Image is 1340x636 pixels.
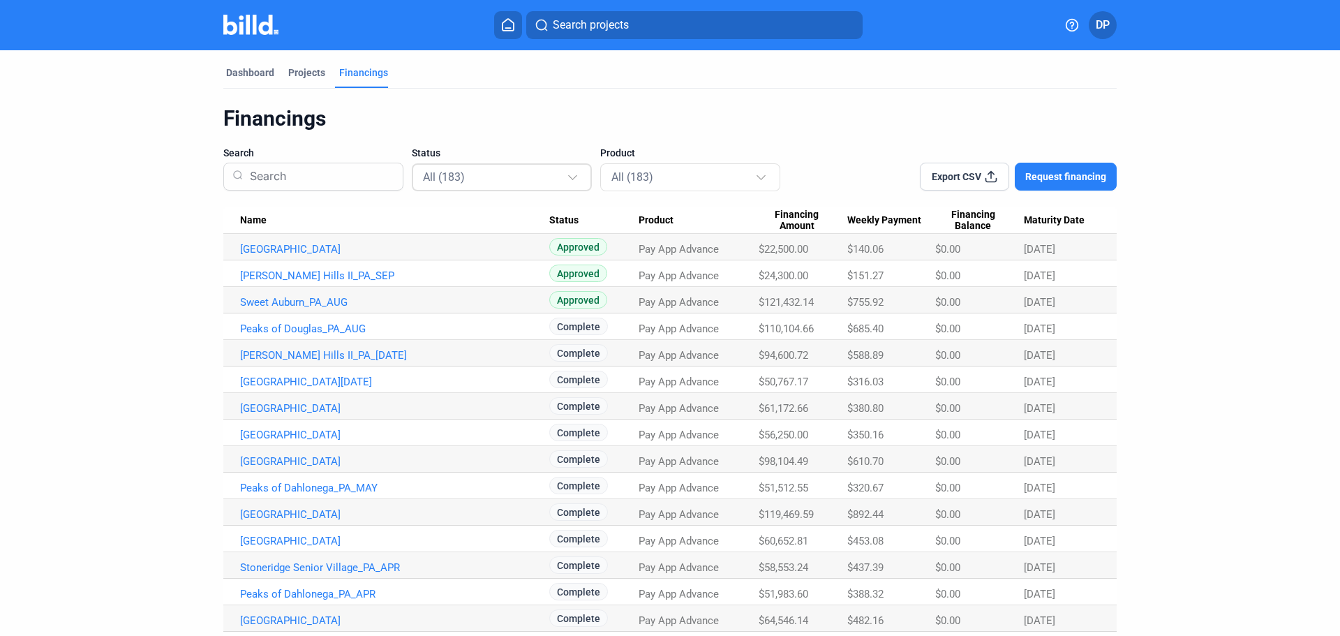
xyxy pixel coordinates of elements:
[935,482,960,494] span: $0.00
[1015,163,1117,191] button: Request financing
[611,170,653,184] mat-select-trigger: All (183)
[759,535,808,547] span: $60,652.81
[240,214,267,227] span: Name
[639,429,719,441] span: Pay App Advance
[423,170,465,184] mat-select-trigger: All (183)
[847,402,884,415] span: $380.80
[1024,243,1055,256] span: [DATE]
[759,614,808,627] span: $64,546.14
[759,209,847,232] div: Financing Amount
[759,296,814,309] span: $121,432.14
[935,209,1024,232] div: Financing Balance
[847,349,884,362] span: $588.89
[639,402,719,415] span: Pay App Advance
[549,450,608,468] span: Complete
[1024,508,1055,521] span: [DATE]
[639,614,719,627] span: Pay App Advance
[639,349,719,362] span: Pay App Advance
[759,402,808,415] span: $61,172.66
[549,291,607,309] span: Approved
[759,243,808,256] span: $22,500.00
[639,561,719,574] span: Pay App Advance
[1024,214,1085,227] span: Maturity Date
[240,482,549,494] a: Peaks of Dahlonega_PA_MAY
[847,243,884,256] span: $140.06
[759,455,808,468] span: $98,104.49
[759,561,808,574] span: $58,553.24
[639,214,759,227] div: Product
[639,296,719,309] span: Pay App Advance
[223,15,278,35] img: Billd Company Logo
[549,530,608,547] span: Complete
[240,561,549,574] a: Stoneridge Senior Village_PA_APR
[847,588,884,600] span: $388.32
[244,158,394,195] input: Search
[847,455,884,468] span: $610.70
[1024,402,1055,415] span: [DATE]
[600,146,635,160] span: Product
[240,535,549,547] a: [GEOGRAPHIC_DATA]
[935,349,960,362] span: $0.00
[549,583,608,600] span: Complete
[240,455,549,468] a: [GEOGRAPHIC_DATA]
[847,214,921,227] span: Weekly Payment
[549,397,608,415] span: Complete
[847,296,884,309] span: $755.92
[847,561,884,574] span: $437.39
[639,323,719,335] span: Pay App Advance
[1024,429,1055,441] span: [DATE]
[240,349,549,362] a: [PERSON_NAME] Hills II_PA_[DATE]
[240,429,549,441] a: [GEOGRAPHIC_DATA]
[935,588,960,600] span: $0.00
[639,508,719,521] span: Pay App Advance
[847,323,884,335] span: $685.40
[759,323,814,335] span: $110,104.66
[639,482,719,494] span: Pay App Advance
[226,66,274,80] div: Dashboard
[1024,614,1055,627] span: [DATE]
[759,376,808,388] span: $50,767.17
[240,376,549,388] a: [GEOGRAPHIC_DATA][DATE]
[240,323,549,335] a: Peaks of Douglas_PA_AUG
[935,243,960,256] span: $0.00
[847,508,884,521] span: $892.44
[639,535,719,547] span: Pay App Advance
[549,214,579,227] span: Status
[935,429,960,441] span: $0.00
[240,243,549,256] a: [GEOGRAPHIC_DATA]
[1024,296,1055,309] span: [DATE]
[240,402,549,415] a: [GEOGRAPHIC_DATA]
[240,296,549,309] a: Sweet Auburn_PA_AUG
[935,323,960,335] span: $0.00
[240,588,549,600] a: Peaks of Dahlonega_PA_APR
[759,508,814,521] span: $119,469.59
[240,214,549,227] div: Name
[1024,588,1055,600] span: [DATE]
[847,429,884,441] span: $350.16
[549,238,607,256] span: Approved
[935,508,960,521] span: $0.00
[935,614,960,627] span: $0.00
[639,376,719,388] span: Pay App Advance
[412,146,440,160] span: Status
[847,376,884,388] span: $316.03
[847,482,884,494] span: $320.67
[240,614,549,627] a: [GEOGRAPHIC_DATA]
[639,588,719,600] span: Pay App Advance
[1024,535,1055,547] span: [DATE]
[1024,323,1055,335] span: [DATE]
[553,17,629,34] span: Search projects
[759,482,808,494] span: $51,512.55
[759,209,835,232] span: Financing Amount
[759,349,808,362] span: $94,600.72
[639,269,719,282] span: Pay App Advance
[1024,214,1100,227] div: Maturity Date
[759,269,808,282] span: $24,300.00
[1024,349,1055,362] span: [DATE]
[1024,269,1055,282] span: [DATE]
[240,508,549,521] a: [GEOGRAPHIC_DATA]
[549,318,608,335] span: Complete
[935,376,960,388] span: $0.00
[223,105,1117,132] div: Financings
[1024,455,1055,468] span: [DATE]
